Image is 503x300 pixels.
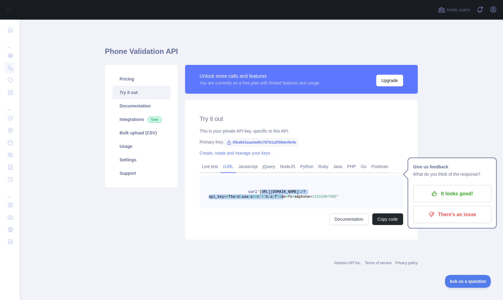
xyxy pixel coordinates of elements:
[312,195,336,199] span: 14152007986
[237,195,239,199] span: d
[257,195,259,199] span: c
[376,75,403,86] button: Upgrade
[226,195,228,199] span: 0
[286,195,288,199] span: 4
[242,195,249,199] span: aaa
[288,195,292,199] span: fe
[239,195,242,199] span: 1
[200,162,221,171] a: Live test
[395,261,417,265] a: Privacy policy
[365,261,392,265] a: Terms of service
[200,114,403,123] h2: Try it out
[148,117,162,123] span: New
[235,195,237,199] span: 9
[277,195,281,199] span: 58
[5,186,15,198] div: ...
[345,162,359,171] a: PHP
[413,171,491,178] p: What do you think of the response?
[112,72,170,86] a: Pricing
[250,195,253,199] span: a
[200,80,319,86] div: You are currently on a free plan with limited features and usage
[334,261,361,265] a: Abstract API Inc.
[294,195,312,199] span: e&phone=
[336,195,338,199] span: '
[200,73,319,80] div: Unlock more calls and features
[281,195,286,199] span: de
[248,190,257,194] span: curl
[268,195,270,199] span: 1
[105,47,418,61] h1: Phone Validation API
[253,195,257,199] span: 40
[248,195,250,199] span: 4
[299,190,301,194] span: 1
[5,37,15,49] div: ...
[259,195,266,199] span: 787
[112,140,170,153] a: Usage
[292,195,294,199] span: 4
[329,213,368,225] a: Documentation
[445,275,491,288] iframe: Toggle Customer Support
[224,138,299,147] span: 0fba9d1aaa4a40c787b1a2f58de4fe4e
[112,153,170,167] a: Settings
[316,162,331,171] a: Ruby
[275,195,277,199] span: f
[112,113,170,126] a: Integrations New
[236,162,260,171] a: Javascript
[200,128,403,134] div: This is your private API key, specific to this API.
[200,139,403,145] div: Primary Key:
[447,6,470,13] span: Invite users
[260,162,278,171] a: jQuery
[272,195,275,199] span: 2
[437,5,471,15] button: Invite users
[112,86,170,99] a: Try it out
[112,167,170,180] a: Support
[221,162,236,171] a: cURL
[112,99,170,113] a: Documentation
[266,195,268,199] span: b
[228,195,235,199] span: fba
[278,162,298,171] a: NodeJS
[413,163,491,171] h1: Give us feedback
[270,195,272,199] span: a
[298,162,316,171] a: Python
[358,162,369,171] a: Go
[5,99,15,111] div: ...
[331,162,345,171] a: Java
[200,151,270,156] a: Create, rotate and manage your keys
[372,213,403,225] button: Copy code
[257,190,299,194] span: '[URL][DOMAIN_NAME]
[369,162,391,171] a: Postman
[112,126,170,140] a: Bulk upload (CSV)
